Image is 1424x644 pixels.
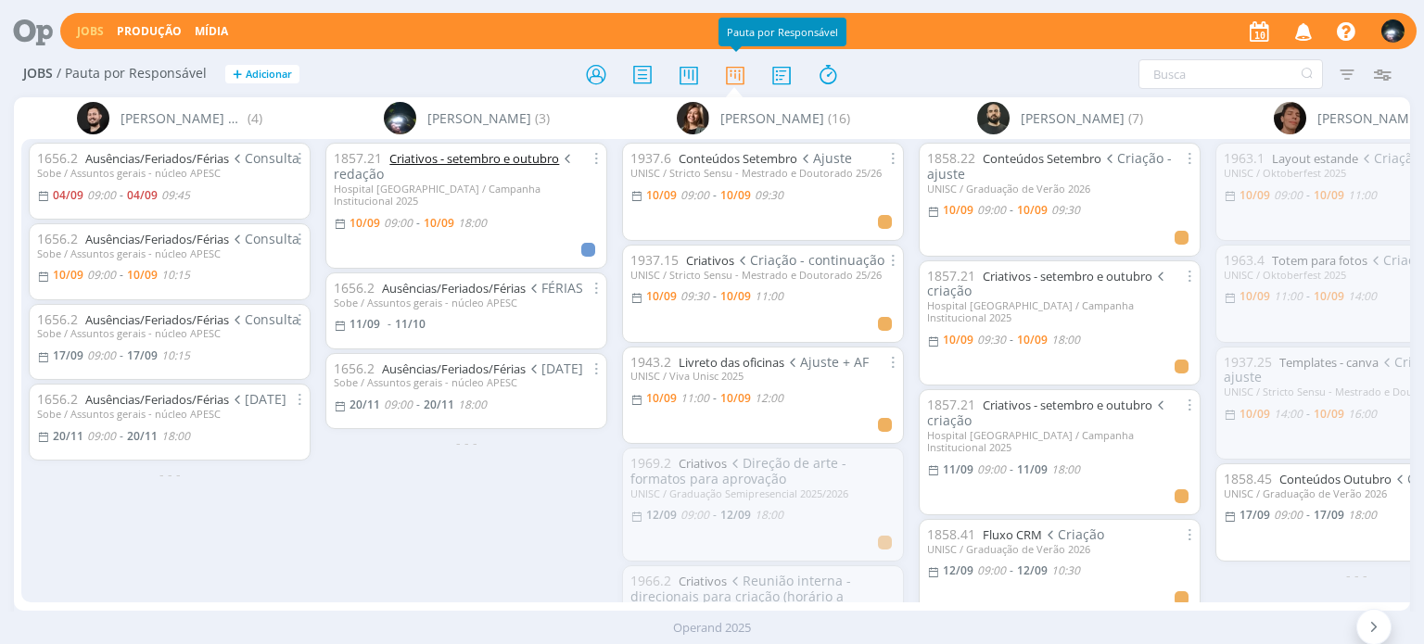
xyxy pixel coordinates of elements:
a: Mídia [195,23,228,39]
div: Hospital [GEOGRAPHIC_DATA] / Campanha Institucional 2025 [927,429,1192,453]
: 11/09 [1017,461,1048,477]
: 18:00 [458,215,487,231]
a: Layout estande [1272,150,1358,167]
span: 1966.2 [630,572,671,589]
: 11:00 [680,390,709,406]
span: 1857.21 [334,149,382,167]
: 09:00 [87,428,116,444]
: 18:00 [1348,507,1377,523]
: 09:00 [87,187,116,203]
span: Adicionar [246,69,292,81]
div: - - - [318,433,615,452]
span: (16) [828,108,850,128]
span: [PERSON_NAME] [1317,108,1421,128]
: 10/09 [1240,288,1270,304]
span: [PERSON_NAME] Granata [121,108,244,128]
: 10:15 [161,347,190,363]
a: Jobs [77,23,104,39]
: 10/09 [1314,288,1344,304]
input: Busca [1138,59,1323,89]
: - [1010,464,1013,475]
: 10/09 [720,390,751,406]
: 18:00 [1051,332,1080,347]
: 12/09 [1017,562,1048,578]
: 18:00 [161,428,190,444]
span: criação [927,396,1168,429]
div: Pauta por Responsável [718,18,846,46]
span: [DATE] [229,390,286,408]
a: Ausências/Feriados/Férias [85,391,229,408]
: 10/09 [646,390,677,406]
span: 1656.2 [334,279,375,297]
a: Fluxo CRM [983,526,1042,543]
button: +Adicionar [225,65,299,84]
: - [120,350,123,361]
span: + [233,65,242,84]
: 20/11 [350,397,380,412]
span: 1943.2 [630,353,671,371]
a: Criativos [679,455,727,472]
: 09:00 [977,461,1006,477]
a: Criativos [679,573,727,589]
span: Consulta [229,310,299,328]
: 11:00 [1348,187,1377,203]
: 18:00 [755,507,783,523]
img: P [977,102,1010,134]
span: 1857.21 [927,396,975,413]
a: Totem para fotos [1272,252,1367,269]
: 09:00 [977,562,1006,578]
: - [1306,291,1310,302]
: 09:00 [384,215,413,231]
: - [120,190,123,201]
button: Produção [111,24,187,39]
: - [1306,409,1310,420]
: - [416,218,420,229]
span: Consulta [229,149,299,167]
div: Sobe / Assuntos gerais - núcleo APESC [37,247,302,259]
span: [PERSON_NAME] [427,108,531,128]
div: UNISC / Stricto Sensu - Mestrado e Doutorado 25/26 [630,269,896,281]
: 17/09 [53,347,83,363]
: 14:00 [1274,406,1303,422]
a: Criativos - setembro e outubro [389,150,559,167]
: 10:30 [1051,562,1080,578]
: 09:00 [87,267,116,283]
span: 1656.2 [37,390,78,408]
: 10/09 [720,288,751,304]
: 10:15 [161,267,190,283]
: 10/09 [1017,332,1048,347]
: 17/09 [1240,507,1270,523]
span: 1656.2 [37,230,78,247]
: 11/09 [943,461,973,477]
: - [120,431,123,442]
img: G [384,102,416,134]
span: criação [927,267,1168,300]
span: 1969.2 [630,454,671,472]
a: Conteúdos Outubro [1279,471,1392,487]
span: 1656.2 [334,360,375,377]
: 09:00 [1274,187,1303,203]
span: / Pauta por Responsável [57,66,207,82]
: 11/10 [395,316,426,332]
span: Criação [1358,149,1420,167]
: 18:00 [458,397,487,412]
span: 1963.4 [1224,251,1265,269]
: 10/09 [720,187,751,203]
: - [713,510,717,521]
span: 1858.45 [1224,470,1272,487]
span: 1937.6 [630,149,671,167]
img: L [677,102,709,134]
: - [1010,565,1013,576]
: - [713,190,717,201]
: 04/09 [53,187,83,203]
: - [1306,190,1310,201]
div: Sobe / Assuntos gerais - núcleo APESC [334,376,599,388]
a: Ausências/Feriados/Férias [85,150,229,167]
span: FÉRIAS [526,279,583,297]
: 20/11 [53,428,83,444]
div: Sobe / Assuntos gerais - núcleo APESC [37,408,302,420]
span: [PERSON_NAME] [720,108,824,128]
: - [1010,205,1013,216]
div: UNISC / Graduação de Verão 2026 [927,183,1192,195]
: 09:45 [161,187,190,203]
